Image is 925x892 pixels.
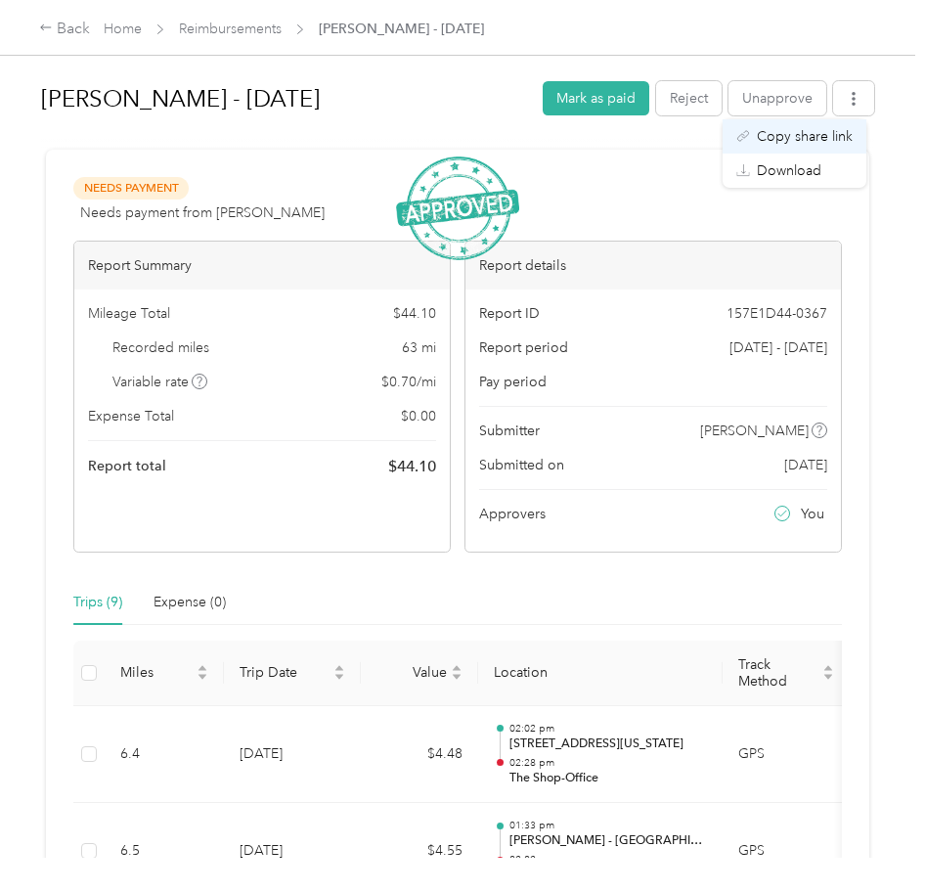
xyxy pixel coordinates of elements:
span: [DATE] - [DATE] [729,337,827,358]
p: [STREET_ADDRESS][US_STATE] [509,736,707,753]
span: $ 44.10 [388,455,436,478]
p: 01:33 pm [509,819,707,832]
p: 02:02 pm [509,722,707,736]
span: Copy share link [757,126,853,147]
th: Location [478,641,723,706]
span: [PERSON_NAME] [700,421,809,441]
th: Miles [105,641,224,706]
h1: Brian Calhan - 09/10/2025 [41,75,529,122]
span: caret-down [822,671,834,683]
span: [DATE] [784,455,827,475]
td: GPS [723,706,850,804]
p: 02:28 pm [509,756,707,770]
div: Expense (0) [154,592,226,613]
span: caret-down [197,671,208,683]
p: The Shop-Office [509,770,707,787]
span: Download [757,160,821,181]
span: $ 0.70 / mi [381,372,436,392]
span: Needs Payment [73,177,189,200]
span: $ 44.10 [393,303,436,324]
span: Expense Total [88,406,174,426]
button: Reject [656,81,722,115]
span: caret-up [451,662,462,674]
iframe: Everlance-gr Chat Button Frame [815,782,925,892]
p: [PERSON_NAME] - [GEOGRAPHIC_DATA] [509,832,707,850]
td: 6.4 [105,706,224,804]
span: Variable rate [112,372,208,392]
th: Value [361,641,478,706]
a: Reimbursements [179,21,282,37]
span: Needs payment from [PERSON_NAME] [80,202,325,223]
span: Report ID [479,303,540,324]
div: Report details [465,242,841,290]
img: ApprovedStamp [396,156,519,261]
span: caret-up [197,662,208,674]
span: 157E1D44-0367 [727,303,827,324]
span: You [801,504,824,524]
span: Mileage Total [88,303,170,324]
span: caret-down [333,671,345,683]
td: $4.48 [361,706,478,804]
button: Unapprove [728,81,826,115]
span: Track Method [738,656,818,690]
span: Value [376,664,447,681]
th: Track Method [723,641,850,706]
span: Submitter [479,421,540,441]
span: 63 mi [402,337,436,358]
span: Report period [479,337,568,358]
p: 02:02 pm [509,853,707,867]
span: Miles [120,664,193,681]
span: [PERSON_NAME] - [DATE] [319,19,484,39]
div: Trips (9) [73,592,122,613]
span: caret-down [451,671,462,683]
td: [DATE] [224,706,361,804]
button: Mark as paid [543,81,649,115]
span: $ 0.00 [401,406,436,426]
span: caret-up [333,662,345,674]
span: Trip Date [240,664,330,681]
div: Report Summary [74,242,450,290]
span: caret-up [822,662,834,674]
span: Recorded miles [112,337,209,358]
th: Trip Date [224,641,361,706]
a: Home [104,21,142,37]
span: Submitted on [479,455,564,475]
span: Report total [88,456,166,476]
span: Pay period [479,372,547,392]
div: Back [39,18,90,41]
span: Approvers [479,504,546,524]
